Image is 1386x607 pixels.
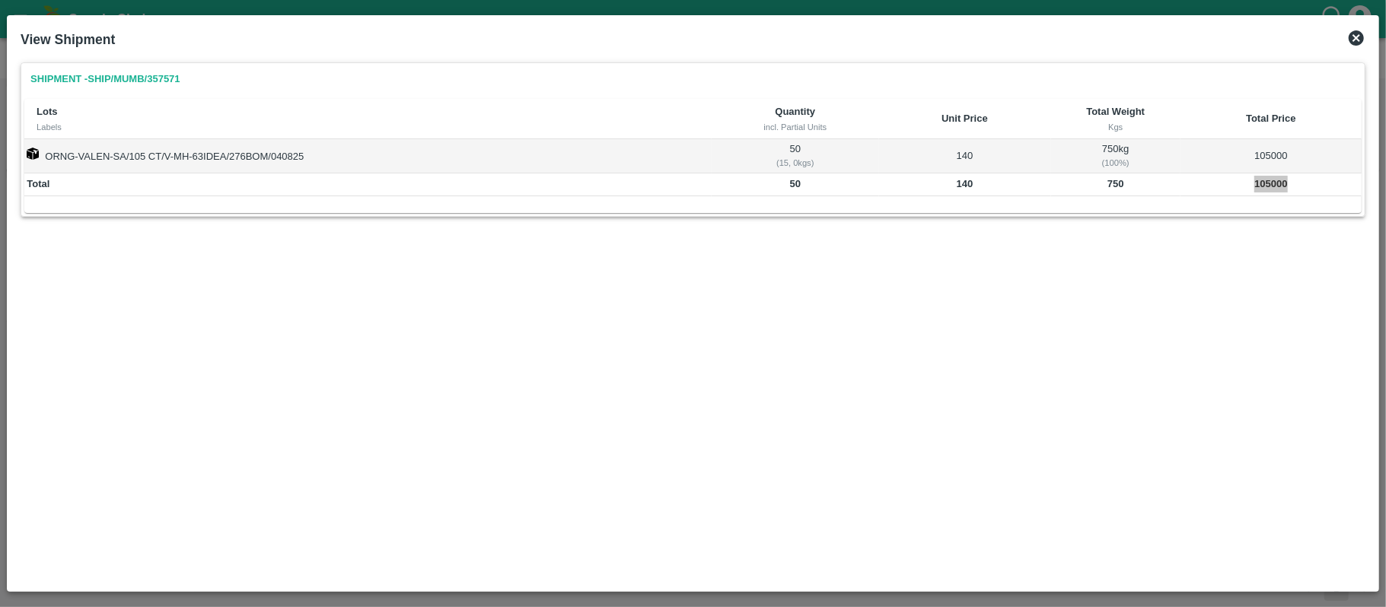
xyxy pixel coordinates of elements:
[1063,120,1169,134] div: Kgs
[24,66,186,93] a: Shipment -SHIP/MUMB/357571
[790,178,801,189] b: 50
[24,139,712,173] td: ORNG-VALEN-SA/105 CT/V-MH-63IDEA/276BOM/040825
[1051,139,1181,173] td: 750 kg
[27,178,49,189] b: Total
[712,139,878,173] td: 50
[37,120,699,134] div: Labels
[879,139,1051,173] td: 140
[775,106,815,117] b: Quantity
[714,156,876,170] div: ( 15, 0 kgs)
[1053,156,1178,170] div: ( 100 %)
[27,148,39,160] img: box
[957,178,973,189] b: 140
[1180,139,1362,173] td: 105000
[1086,106,1145,117] b: Total Weight
[1246,113,1296,124] b: Total Price
[942,113,988,124] b: Unit Price
[37,106,57,117] b: Lots
[724,120,866,134] div: incl. Partial Units
[1254,178,1287,189] b: 105000
[21,32,115,47] b: View Shipment
[1107,178,1124,189] b: 750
